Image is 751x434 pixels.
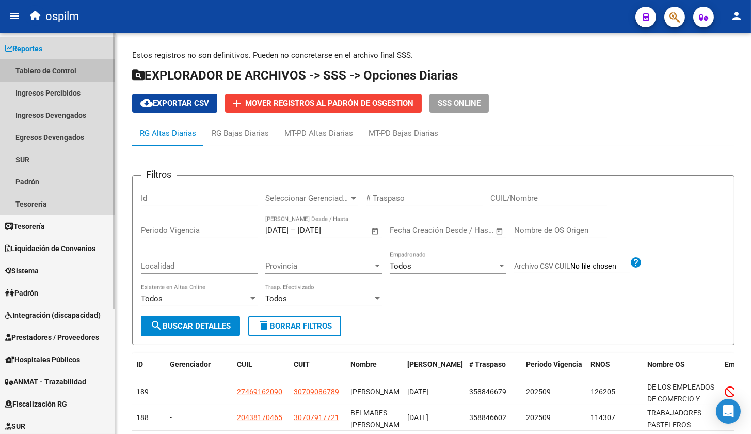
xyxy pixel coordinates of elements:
div: [DATE] [407,412,461,424]
span: Tesorería [5,221,45,232]
span: 202509 [526,388,551,396]
span: Liquidación de Convenios [5,243,95,254]
span: Borrar Filtros [258,321,332,331]
mat-icon: person [730,10,743,22]
span: EXPLORADOR DE ARCHIVOS -> SSS -> Opciones Diarias [132,68,458,83]
span: Hospitales Públicos [5,354,80,365]
datatable-header-cell: # Traspaso [465,353,522,388]
span: Nombre [350,360,377,368]
span: 202509 [526,413,551,422]
span: ospilm [45,5,79,28]
span: Archivo CSV CUIL [514,262,570,270]
span: BELMARES [PERSON_NAME] [350,409,406,429]
span: 30709086789 [294,388,339,396]
span: 27469162090 [237,388,282,396]
mat-icon: help [630,256,642,269]
span: Todos [265,294,287,303]
input: End date [298,226,348,235]
span: [PERSON_NAME] [350,388,406,396]
span: # Traspaso [469,360,506,368]
span: Padrón [5,287,38,299]
div: RG Altas Diarias [140,128,196,139]
datatable-header-cell: Fecha Traspaso [403,353,465,388]
span: – [291,226,296,235]
input: Start date [265,226,289,235]
mat-icon: cloud_download [140,97,153,109]
span: Gerenciador [170,360,211,368]
span: Fiscalización RG [5,398,67,410]
span: SUR [5,421,25,432]
span: Nombre OS [647,360,685,368]
datatable-header-cell: CUIT [290,353,346,388]
span: Todos [141,294,163,303]
span: - [170,413,172,422]
span: ID [136,360,143,368]
input: End date [433,226,483,235]
span: Integración (discapacidad) [5,309,101,321]
mat-icon: menu [8,10,21,22]
datatable-header-cell: ID [132,353,166,388]
span: [PERSON_NAME] [407,360,463,368]
h3: Filtros [141,167,177,182]
span: 188 [136,413,149,422]
div: MT-PD Altas Diarias [284,128,353,139]
mat-icon: add [231,97,243,110]
span: Reportes [5,43,42,54]
p: Estos registros no son definitivos. Pueden no concretarse en el archivo final SSS. [132,50,734,61]
div: [DATE] [407,386,461,398]
div: Open Intercom Messenger [716,399,741,424]
span: 126205 [590,388,615,396]
span: Prestadores / Proveedores [5,332,99,343]
span: 114307 [590,413,615,422]
span: Mover registros al PADRÓN de OsGestion [245,99,413,108]
button: Mover registros al PADRÓN de OsGestion [225,94,422,113]
span: Exportar CSV [140,99,209,108]
div: RG Bajas Diarias [212,128,269,139]
span: DE LOS EMPLEADOS DE COMERCIO Y ACTIVIDADES CIVILES [647,383,714,426]
button: SSS ONLINE [429,94,489,113]
span: 30707917721 [294,413,339,422]
mat-icon: search [150,319,163,332]
datatable-header-cell: Nombre [346,353,403,388]
span: - [170,388,172,396]
span: 358846602 [469,413,506,422]
span: Periodo Vigencia [526,360,582,368]
datatable-header-cell: Gerenciador [166,353,233,388]
datatable-header-cell: Periodo Vigencia [522,353,586,388]
button: Open calendar [494,225,506,237]
datatable-header-cell: Nombre OS [643,353,721,388]
span: 358846679 [469,388,506,396]
div: MT-PD Bajas Diarias [369,128,438,139]
input: Start date [390,226,423,235]
datatable-header-cell: CUIL [233,353,290,388]
span: ANMAT - Trazabilidad [5,376,86,388]
span: Todos [390,261,411,271]
input: Archivo CSV CUIL [570,262,630,271]
button: Open calendar [370,225,381,237]
span: CUIT [294,360,310,368]
span: 189 [136,388,149,396]
button: Borrar Filtros [248,316,341,336]
button: Buscar Detalles [141,316,240,336]
mat-icon: delete [258,319,270,332]
button: Exportar CSV [132,94,217,113]
span: RNOS [590,360,610,368]
span: CUIL [237,360,252,368]
span: SSS ONLINE [438,99,481,108]
span: Sistema [5,265,39,276]
datatable-header-cell: RNOS [586,353,643,388]
span: Seleccionar Gerenciador [265,194,349,203]
span: Provincia [265,261,373,271]
span: 20438170465 [237,413,282,422]
span: Buscar Detalles [150,321,231,331]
